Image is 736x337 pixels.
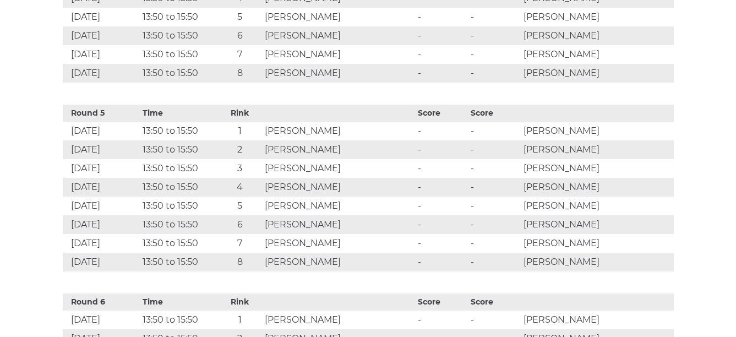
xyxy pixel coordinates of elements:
td: [PERSON_NAME] [521,234,674,253]
td: - [468,253,521,271]
td: 13:50 to 15:50 [140,215,217,234]
td: [PERSON_NAME] [262,45,415,64]
td: - [468,45,521,64]
td: - [468,311,521,329]
th: Time [140,105,217,122]
td: - [415,311,468,329]
td: [PERSON_NAME] [262,159,415,178]
td: - [415,122,468,140]
td: - [415,215,468,234]
td: [DATE] [63,45,140,64]
td: - [468,8,521,26]
td: - [468,64,521,83]
td: 6 [217,215,262,234]
td: [DATE] [63,159,140,178]
td: [PERSON_NAME] [521,311,674,329]
td: [PERSON_NAME] [521,159,674,178]
td: [PERSON_NAME] [521,26,674,45]
td: [PERSON_NAME] [262,140,415,159]
td: - [468,122,521,140]
td: 13:50 to 15:50 [140,197,217,215]
th: Rink [217,105,262,122]
td: [DATE] [63,234,140,253]
td: 8 [217,64,262,83]
td: 7 [217,234,262,253]
td: 3 [217,159,262,178]
td: 1 [217,311,262,329]
td: [DATE] [63,26,140,45]
td: 13:50 to 15:50 [140,178,217,197]
td: [PERSON_NAME] [262,122,415,140]
td: [DATE] [63,215,140,234]
td: 5 [217,8,262,26]
td: [PERSON_NAME] [262,8,415,26]
td: - [468,215,521,234]
td: [PERSON_NAME] [262,197,415,215]
td: 5 [217,197,262,215]
td: 13:50 to 15:50 [140,8,217,26]
td: 13:50 to 15:50 [140,311,217,329]
td: [DATE] [63,311,140,329]
td: - [415,178,468,197]
th: Score [415,293,468,311]
td: [PERSON_NAME] [521,64,674,83]
td: - [468,178,521,197]
td: 13:50 to 15:50 [140,159,217,178]
td: - [468,26,521,45]
td: [PERSON_NAME] [262,234,415,253]
td: [PERSON_NAME] [262,311,415,329]
td: - [415,140,468,159]
td: 8 [217,253,262,271]
td: [DATE] [63,253,140,271]
td: 13:50 to 15:50 [140,26,217,45]
td: [DATE] [63,197,140,215]
td: - [468,197,521,215]
td: - [415,197,468,215]
td: - [415,253,468,271]
td: 2 [217,140,262,159]
th: Round 5 [63,105,140,122]
td: [PERSON_NAME] [262,64,415,83]
td: 6 [217,26,262,45]
td: 4 [217,178,262,197]
td: [DATE] [63,8,140,26]
td: 1 [217,122,262,140]
td: - [415,234,468,253]
th: Score [415,105,468,122]
td: 13:50 to 15:50 [140,45,217,64]
td: - [415,26,468,45]
td: 13:50 to 15:50 [140,253,217,271]
td: 13:50 to 15:50 [140,140,217,159]
td: [DATE] [63,122,140,140]
td: - [415,8,468,26]
td: [PERSON_NAME] [521,8,674,26]
td: 7 [217,45,262,64]
td: [PERSON_NAME] [521,140,674,159]
td: 13:50 to 15:50 [140,234,217,253]
td: 13:50 to 15:50 [140,122,217,140]
th: Time [140,293,217,311]
td: [PERSON_NAME] [262,215,415,234]
td: [PERSON_NAME] [521,122,674,140]
td: [PERSON_NAME] [521,253,674,271]
td: [PERSON_NAME] [521,178,674,197]
td: - [415,64,468,83]
td: [DATE] [63,140,140,159]
th: Score [468,293,521,311]
td: - [468,234,521,253]
td: [PERSON_NAME] [521,45,674,64]
th: Score [468,105,521,122]
td: - [468,140,521,159]
td: - [415,159,468,178]
td: [PERSON_NAME] [521,215,674,234]
td: [DATE] [63,178,140,197]
td: [PERSON_NAME] [262,178,415,197]
th: Rink [217,293,262,311]
td: - [468,159,521,178]
td: [DATE] [63,64,140,83]
td: [PERSON_NAME] [521,197,674,215]
th: Round 6 [63,293,140,311]
td: [PERSON_NAME] [262,26,415,45]
td: [PERSON_NAME] [262,253,415,271]
td: - [415,45,468,64]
